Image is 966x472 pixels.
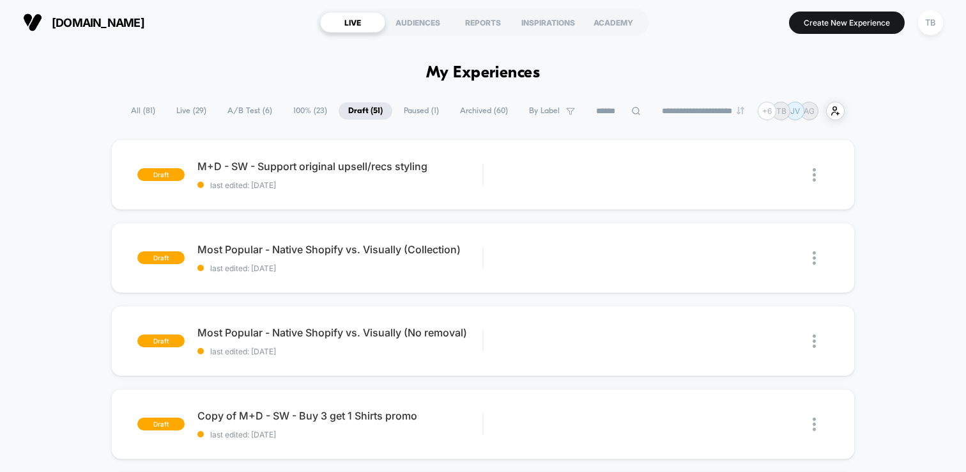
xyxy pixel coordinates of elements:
span: Copy of M+D - SW - Buy 3 get 1 Shirts promo [197,409,482,422]
div: TB [918,10,943,35]
p: TB [776,106,786,116]
span: draft [137,168,185,181]
span: 100% ( 23 ) [284,102,337,120]
div: REPORTS [450,12,516,33]
div: ACADEMY [581,12,646,33]
img: end [737,107,744,114]
img: close [813,418,816,431]
span: Archived ( 60 ) [450,102,517,120]
span: Most Popular - Native Shopify vs. Visually (No removal) [197,326,482,339]
img: Visually logo [23,13,42,32]
span: Paused ( 1 ) [394,102,448,120]
span: [DOMAIN_NAME] [52,16,144,29]
div: AUDIENCES [385,12,450,33]
span: M+D - SW - Support original upsell/recs styling [197,160,482,173]
img: close [813,251,816,265]
img: close [813,168,816,182]
span: last edited: [DATE] [197,264,482,273]
span: draft [137,334,185,347]
span: last edited: [DATE] [197,180,482,190]
div: + 6 [758,102,776,120]
span: last edited: [DATE] [197,347,482,356]
span: All ( 81 ) [121,102,165,120]
button: [DOMAIN_NAME] [19,12,148,33]
span: last edited: [DATE] [197,430,482,439]
span: Live ( 29 ) [167,102,216,120]
h1: My Experiences [426,64,540,83]
div: INSPIRATIONS [516,12,581,33]
span: By Label [529,106,560,116]
span: draft [137,418,185,430]
button: Create New Experience [789,12,905,34]
span: Most Popular - Native Shopify vs. Visually (Collection) [197,243,482,256]
span: Draft ( 51 ) [339,102,392,120]
div: LIVE [320,12,385,33]
p: JV [790,106,800,116]
span: A/B Test ( 6 ) [218,102,282,120]
button: TB [914,10,947,36]
p: AG [804,106,815,116]
img: close [813,334,816,348]
span: draft [137,251,185,264]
